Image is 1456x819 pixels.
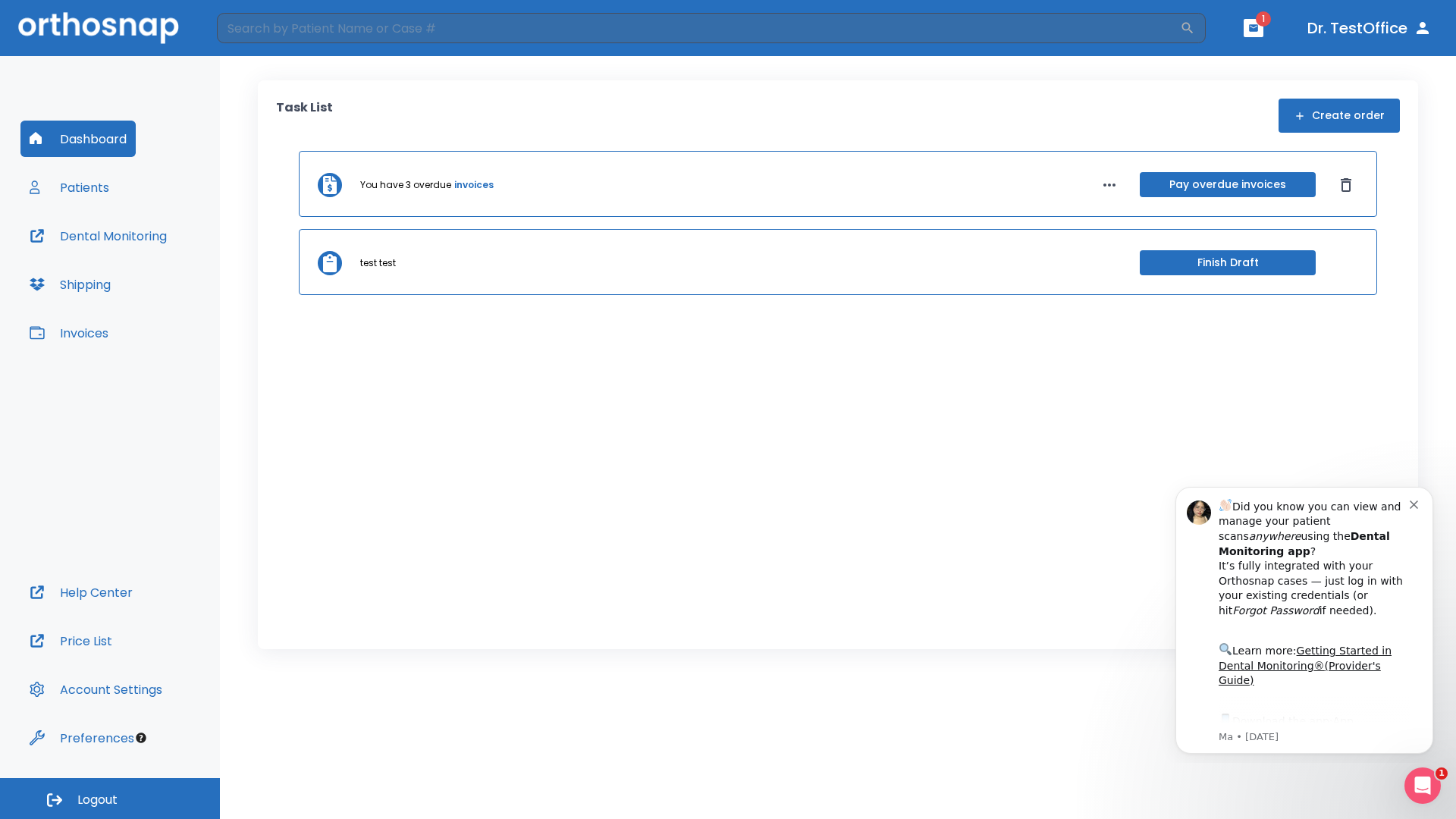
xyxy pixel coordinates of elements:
[1301,14,1438,42] button: Dr. TestOffice
[217,13,1180,43] input: Search by Patient Name or Case #
[20,169,118,206] button: Patients
[454,178,494,192] a: invoices
[1436,767,1448,780] span: 1
[134,731,148,745] div: Tooltip anchor
[66,242,201,269] a: App Store
[20,720,143,756] button: Preferences
[66,238,257,315] div: Download the app: | ​ Let us know if you need help getting started!
[18,12,179,43] img: Orthosnap
[20,315,118,351] button: Invoices
[20,671,171,708] button: Account Settings
[20,574,142,610] button: Help Center
[1256,11,1271,27] span: 1
[1140,250,1316,275] button: Finish Draft
[1279,99,1400,133] button: Create order
[20,121,136,157] button: Dashboard
[20,623,121,659] button: Price List
[20,266,120,303] button: Shipping
[77,792,118,808] span: Logout
[360,256,396,270] p: test test
[20,218,176,254] button: Dental Monitoring
[257,24,269,36] button: Dismiss notification
[66,257,257,271] p: Message from Ma, sent 5w ago
[1404,767,1441,804] iframe: Intercom live chat
[1153,473,1456,763] iframe: Intercom notifications message
[276,99,333,133] p: Task List
[360,178,451,192] p: You have 3 overdue
[1140,172,1316,197] button: Pay overdue invoices
[1334,173,1358,197] button: Dismiss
